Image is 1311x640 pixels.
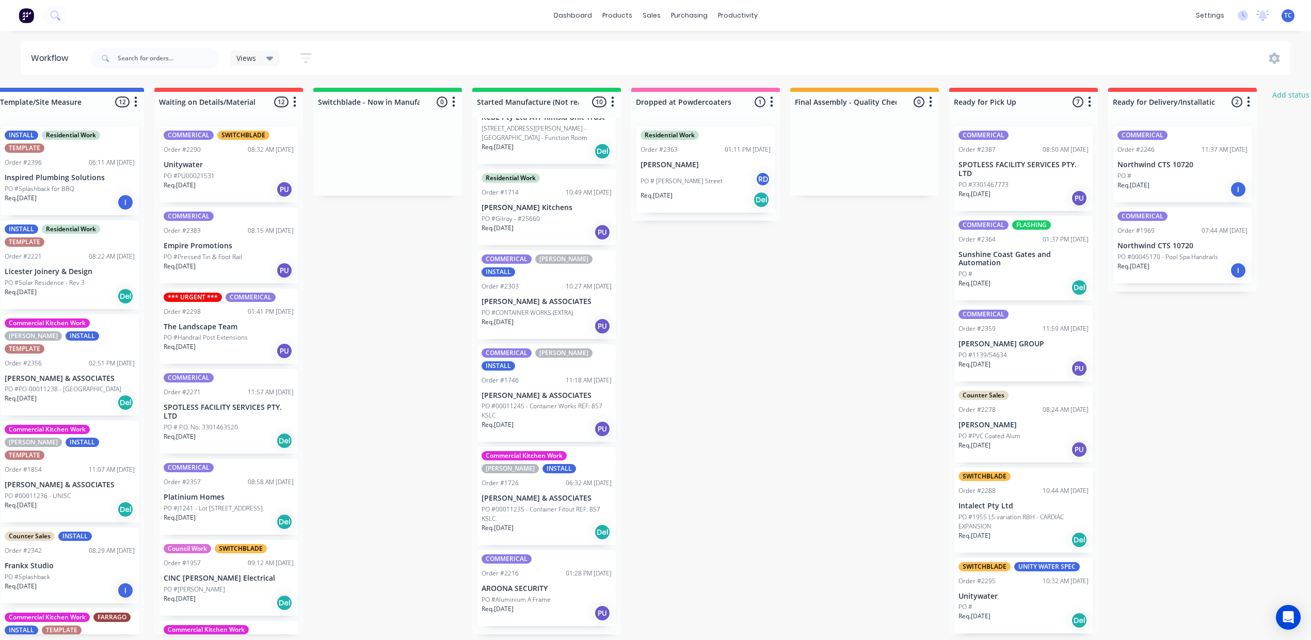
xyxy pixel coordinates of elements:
div: Order #2396 [5,158,42,167]
div: Residential Work [42,131,100,140]
p: Req. [DATE] [1117,262,1149,271]
div: COMMERICALOrder #238308:15 AM [DATE]Empire PromotionsPO #Pressed Tin & Foot RailReq.[DATE]PU [159,207,298,283]
p: PO #00011236 - UNISC [5,491,71,501]
div: I [1230,262,1246,279]
div: Order #2298 [164,307,201,316]
div: COMMERICAL [164,373,214,382]
div: Order #2278 [958,405,996,414]
div: Order #2359 [958,324,996,333]
div: Counter SalesINSTALLOrder #234208:29 AM [DATE]Frankx StudioPO #SplashbackReq.[DATE]I [1,527,139,603]
div: COMMERICAL [164,463,214,472]
p: PO #Splashback for BBQ [5,184,74,194]
div: INSTALL [482,267,515,277]
img: Factory [19,8,34,23]
div: COMMERICAL [226,293,276,302]
p: CINC [PERSON_NAME] Electrical [164,574,294,583]
input: Search for orders... [118,48,220,69]
div: PU [594,605,611,621]
div: Order #2356 [5,359,42,368]
div: Council WorkSWITCHBLADEOrder #195709:12 AM [DATE]CINC [PERSON_NAME] ElectricalPO #[PERSON_NAME]Re... [159,540,298,616]
p: [STREET_ADDRESS][PERSON_NAME] - [GEOGRAPHIC_DATA] - Function Room [482,124,612,142]
div: TEMPLATE [5,451,44,460]
div: productivity [713,8,763,23]
p: PO #[PERSON_NAME] [164,585,225,594]
div: COMMERICAL [958,131,1009,140]
p: [PERSON_NAME] Kitchens [482,203,612,212]
p: PO #1139/54634 [958,350,1007,360]
div: COMMERICALOrder #235911:59 AM [DATE][PERSON_NAME] GROUPPO #1139/54634Req.[DATE]PU [954,306,1093,381]
div: 10:27 AM [DATE] [566,282,612,291]
div: COMMERICAL [164,212,214,221]
div: Order #2290 [164,145,201,154]
div: Del [117,288,134,305]
div: products [597,8,637,23]
div: Order #2342 [5,546,42,555]
div: SWITCHBLADE [217,131,269,140]
p: PO #00011235 - Container Fitout REF: 857 KSLC [482,505,612,523]
div: 11:59 AM [DATE] [1043,324,1089,333]
p: Req. [DATE] [958,189,990,199]
div: 08:22 AM [DATE] [89,252,135,261]
div: 08:58 AM [DATE] [248,477,294,487]
p: Intalect Pty Ltd [958,502,1089,510]
p: PO #PU00021531 [164,171,215,181]
div: Order #2387 [958,145,996,154]
div: 10:32 AM [DATE] [1043,577,1089,586]
div: Del [1071,279,1088,296]
div: COMMERICALOrder #224611:37 AM [DATE]Northwind CTS 10720PO #Req.[DATE]I [1113,126,1252,202]
div: 11:18 AM [DATE] [566,376,612,385]
p: PO #PVC Coated Alum [958,431,1020,441]
div: COMMERICAL [482,554,532,564]
div: 09:12 AM [DATE] [248,558,294,568]
div: Counter Sales [958,391,1009,400]
p: Req. [DATE] [482,604,514,614]
div: SWITCHBLADE [958,472,1011,481]
div: COMMERICALOrder #221601:28 PM [DATE]AROONA SECURITYPO #Aluminium A FrameReq.[DATE]PU [477,550,616,626]
p: Req. [DATE] [958,360,990,369]
div: Order #2246 [1117,145,1155,154]
div: PU [276,181,293,198]
div: Del [594,524,611,540]
div: PU [594,318,611,334]
div: PU [1071,190,1088,206]
div: Council Work [164,544,211,553]
div: TEMPLATE [42,626,82,635]
p: PO # [1117,171,1131,181]
p: PO #J1241 - Lot [STREET_ADDRESS] [164,504,263,513]
div: Order #1714 [482,188,519,197]
div: 02:51 PM [DATE] [89,359,135,368]
p: [PERSON_NAME] & ASSOCIATES [5,481,135,489]
div: Del [276,595,293,611]
div: I [117,582,134,599]
p: AROONA SECURITY [482,584,612,593]
div: COMMERICAL [482,348,532,358]
div: PU [276,343,293,359]
p: [PERSON_NAME] & ASSOCIATES [482,494,612,503]
div: INSTALL [5,626,38,635]
p: SPOTLESS FACILITY SERVICES PTY. LTD [164,403,294,421]
p: PO #Solar Residence - Rev 3 [5,278,85,287]
p: Req. [DATE] [482,523,514,533]
div: COMMERICAL[PERSON_NAME]INSTALLOrder #174611:18 AM [DATE][PERSON_NAME] & ASSOCIATESPO #00011245 - ... [477,344,616,442]
p: PO #1955 L5 variation RBH - CARDIAC EXPANSION [958,513,1089,531]
div: Residential Work [641,131,699,140]
p: [PERSON_NAME] [958,421,1089,429]
div: 10:49 AM [DATE] [566,188,612,197]
p: Req. [DATE] [164,513,196,522]
div: I [1230,181,1246,198]
div: TEMPLATE [5,237,44,247]
span: Views [236,53,256,63]
p: PO #Pressed Tin & Foot Rail [164,252,242,262]
div: SWITCHBLADEOrder #228810:44 AM [DATE]Intalect Pty LtdPO #1955 L5 variation RBH - CARDIAC EXPANSIO... [954,468,1093,553]
div: PU [594,421,611,437]
div: COMMERICALOrder #196907:44 AM [DATE]Northwind CTS 10720PO #00045170 - Pool Spa HandrailsReq.[DATE]I [1113,207,1252,283]
div: SWITCHBLADEUNITY WATER SPECOrder #229510:32 AM [DATE]UnitywaterPO #Req.[DATE]Del [954,558,1093,634]
div: 08:15 AM [DATE] [248,226,294,235]
p: Platinium Homes [164,493,294,502]
div: Commercial Kitchen Work [5,613,90,622]
div: 01:11 PM [DATE] [725,145,771,154]
p: Req. [DATE] [164,432,196,441]
div: sales [637,8,666,23]
div: Order #2364 [958,235,996,244]
div: Order #2303 [482,282,519,291]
